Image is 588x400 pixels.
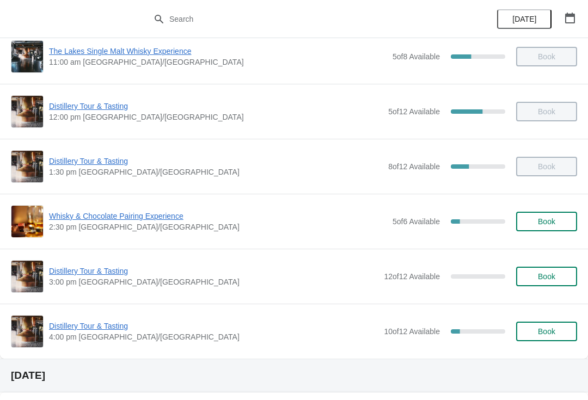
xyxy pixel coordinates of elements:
span: Distillery Tour & Tasting [49,321,378,331]
button: Book [516,212,577,231]
span: The Lakes Single Malt Whisky Experience [49,46,387,57]
span: 5 of 12 Available [388,107,440,116]
span: 3:00 pm [GEOGRAPHIC_DATA]/[GEOGRAPHIC_DATA] [49,276,378,287]
img: Distillery Tour & Tasting | | 12:00 pm Europe/London [11,96,43,127]
input: Search [169,9,441,29]
img: The Lakes Single Malt Whisky Experience | | 11:00 am Europe/London [11,41,43,72]
span: 10 of 12 Available [384,327,440,336]
span: Book [538,217,555,226]
span: 1:30 pm [GEOGRAPHIC_DATA]/[GEOGRAPHIC_DATA] [49,167,383,177]
span: 5 of 8 Available [393,52,440,61]
button: Book [516,267,577,286]
span: 4:00 pm [GEOGRAPHIC_DATA]/[GEOGRAPHIC_DATA] [49,331,378,342]
span: 8 of 12 Available [388,162,440,171]
h2: [DATE] [11,370,577,381]
img: Distillery Tour & Tasting | | 3:00 pm Europe/London [11,261,43,292]
img: Whisky & Chocolate Pairing Experience | | 2:30 pm Europe/London [11,206,43,237]
span: Distillery Tour & Tasting [49,101,383,112]
button: [DATE] [497,9,552,29]
span: Whisky & Chocolate Pairing Experience [49,211,387,221]
span: 2:30 pm [GEOGRAPHIC_DATA]/[GEOGRAPHIC_DATA] [49,221,387,232]
span: 12:00 pm [GEOGRAPHIC_DATA]/[GEOGRAPHIC_DATA] [49,112,383,122]
span: 11:00 am [GEOGRAPHIC_DATA]/[GEOGRAPHIC_DATA] [49,57,387,67]
span: [DATE] [512,15,536,23]
span: 5 of 6 Available [393,217,440,226]
button: Book [516,322,577,341]
span: Distillery Tour & Tasting [49,266,378,276]
span: Distillery Tour & Tasting [49,156,383,167]
img: Distillery Tour & Tasting | | 4:00 pm Europe/London [11,316,43,347]
span: 12 of 12 Available [384,272,440,281]
span: Book [538,272,555,281]
img: Distillery Tour & Tasting | | 1:30 pm Europe/London [11,151,43,182]
span: Book [538,327,555,336]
